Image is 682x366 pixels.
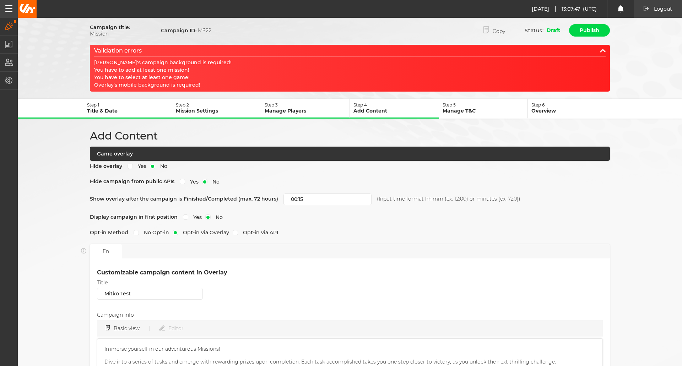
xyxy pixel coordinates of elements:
li: Overlay's mobile background is required! [94,82,606,88]
span: No [211,214,223,220]
span: Step [531,102,541,108]
p: Show overlay after the campaign is Finished/Completed (max. 72 hours) [90,196,278,202]
button: Step5Manage T&C [439,99,528,119]
button: Step2Mission Settings [172,99,261,119]
span: Step [87,102,97,108]
button: Basic view [106,322,159,335]
p: 2 [176,102,261,108]
span: Campaign title: [90,24,130,31]
p: Manage Players [265,108,350,114]
span: Step [353,102,363,108]
button: Copy [473,23,516,38]
span: No [155,163,167,169]
span: [DATE] [532,6,556,12]
button: Publish [569,24,610,37]
p: Draft [547,27,560,34]
button: Step1Title & Date [83,99,172,119]
label: Title [97,280,108,286]
div: Game overlay [90,147,610,161]
button: Step4Add Content [350,99,439,119]
p: MS22 [161,27,211,34]
p: Status: [525,27,547,34]
li: You have to add at least one mission! [94,67,606,73]
p: 3 [265,102,350,108]
span: Step [176,102,185,108]
p: Add Content [353,108,438,114]
p: Manage T&C [443,108,527,114]
span: Opt-in via Overlay [178,229,229,236]
p: 6 [531,102,616,108]
p: Overview [531,108,616,114]
li: [PERSON_NAME]'s campaign background is required! [94,59,606,66]
span: (UTC) [583,6,597,12]
li: You have to select at least one game! [94,74,606,81]
button: Step6Overview [528,99,616,119]
p: Title & Date [87,108,172,114]
button: Editor [159,322,184,335]
input: Campaign Title [97,288,203,300]
span: 13:07:47 [562,6,583,12]
p: Customizable campaign content in Overlay [97,269,603,276]
p: (Input time format hh:mm (ex. 12:00) or minutes (ex. 720)) [377,196,520,202]
span: Campaign ID: [161,27,196,34]
span: Opt-in via API [238,229,278,236]
span: Step [443,102,452,108]
button: en [90,244,122,258]
p: Hide campaign from public APIs [90,178,174,185]
p: Display campaign in first position [90,214,178,220]
span: Step [265,102,274,108]
p: 4 [353,102,438,108]
span: Yes [185,179,199,185]
span: Mission [90,31,150,37]
p: Opt-in Method [90,229,128,236]
p: Campaign info [97,312,597,318]
p: 1 [87,102,172,108]
p: Hide overlay [90,163,122,169]
span: Validation errors [94,47,142,54]
h3: Add Content [90,129,158,142]
span: No Opt-in [139,229,169,236]
img: Unibo [19,4,36,13]
span: Yes [188,214,202,220]
p: Mission Settings [176,108,261,114]
span: Yes [133,163,146,169]
button: Validation errors [94,47,606,57]
span: No [207,179,220,185]
p: 5 [443,102,527,108]
button: Step3Manage Players [261,99,350,119]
